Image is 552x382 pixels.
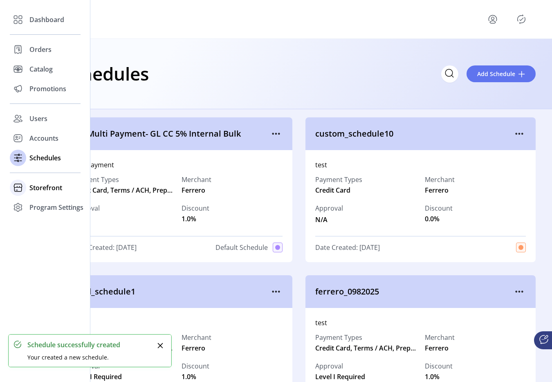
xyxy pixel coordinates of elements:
[315,361,365,371] label: Approval
[29,183,62,193] span: Storefront
[425,343,449,353] span: Ferrero
[486,13,499,26] button: menu
[441,65,458,83] input: Search
[513,127,526,140] button: menu
[315,213,343,225] span: N/A
[315,333,417,342] label: Payment Types
[315,185,350,195] span: Credit Card
[182,372,196,382] span: 1.0%
[27,340,155,350] div: Schedule successfully created
[315,243,380,252] span: Date Created: [DATE]
[182,343,205,353] span: Ferrero
[269,127,283,140] button: menu
[155,340,166,351] button: Close
[62,59,149,88] h1: Schedules
[315,175,362,184] label: Payment Types
[27,353,155,362] div: Your created a new schedule.
[182,361,209,371] label: Discount
[72,185,173,195] span: Credit Card, Terms / ACH, Prepaid Credits, Apple Pay, Google Pay
[315,318,526,328] div: test
[29,202,83,212] span: Program Settings
[182,333,211,342] label: Merchant
[425,175,455,184] label: Merchant
[182,214,196,224] span: 1.0%
[29,153,61,163] span: Schedules
[269,285,283,298] button: menu
[29,114,47,124] span: Users
[315,203,343,213] span: Approval
[425,372,440,382] span: 1.0%
[425,185,449,195] span: Ferrero
[72,128,269,140] span: IRB Multi Payment- GL CC 5% Internal Bulk
[29,133,58,143] span: Accounts
[182,175,211,184] label: Merchant
[72,243,137,252] span: Date Created: [DATE]
[425,333,455,342] label: Merchant
[215,243,268,252] span: Default Schedule
[515,13,528,26] button: Publisher Panel
[72,318,283,328] div: test
[467,65,536,82] button: Add Schedule
[315,343,417,353] span: Credit Card, Terms / ACH, Prepaid Credits, Apple Pay, Google Pay
[29,84,66,94] span: Promotions
[72,333,173,342] label: Payment Types
[72,160,283,170] div: Test Payment
[315,160,526,170] div: test
[29,64,53,74] span: Catalog
[72,285,269,298] span: child_schedule1
[425,203,453,213] label: Discount
[72,372,122,382] span: Level I Required
[182,203,209,213] label: Discount
[513,285,526,298] button: menu
[29,45,52,54] span: Orders
[425,214,440,224] span: 0.0%
[29,15,64,25] span: Dashboard
[315,372,365,382] span: Level I Required
[315,285,513,298] span: ferrero_0982025
[315,128,513,140] span: custom_schedule10
[477,70,515,78] span: Add Schedule
[182,185,205,195] span: Ferrero
[425,361,453,371] label: Discount
[72,175,173,184] label: Payment Types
